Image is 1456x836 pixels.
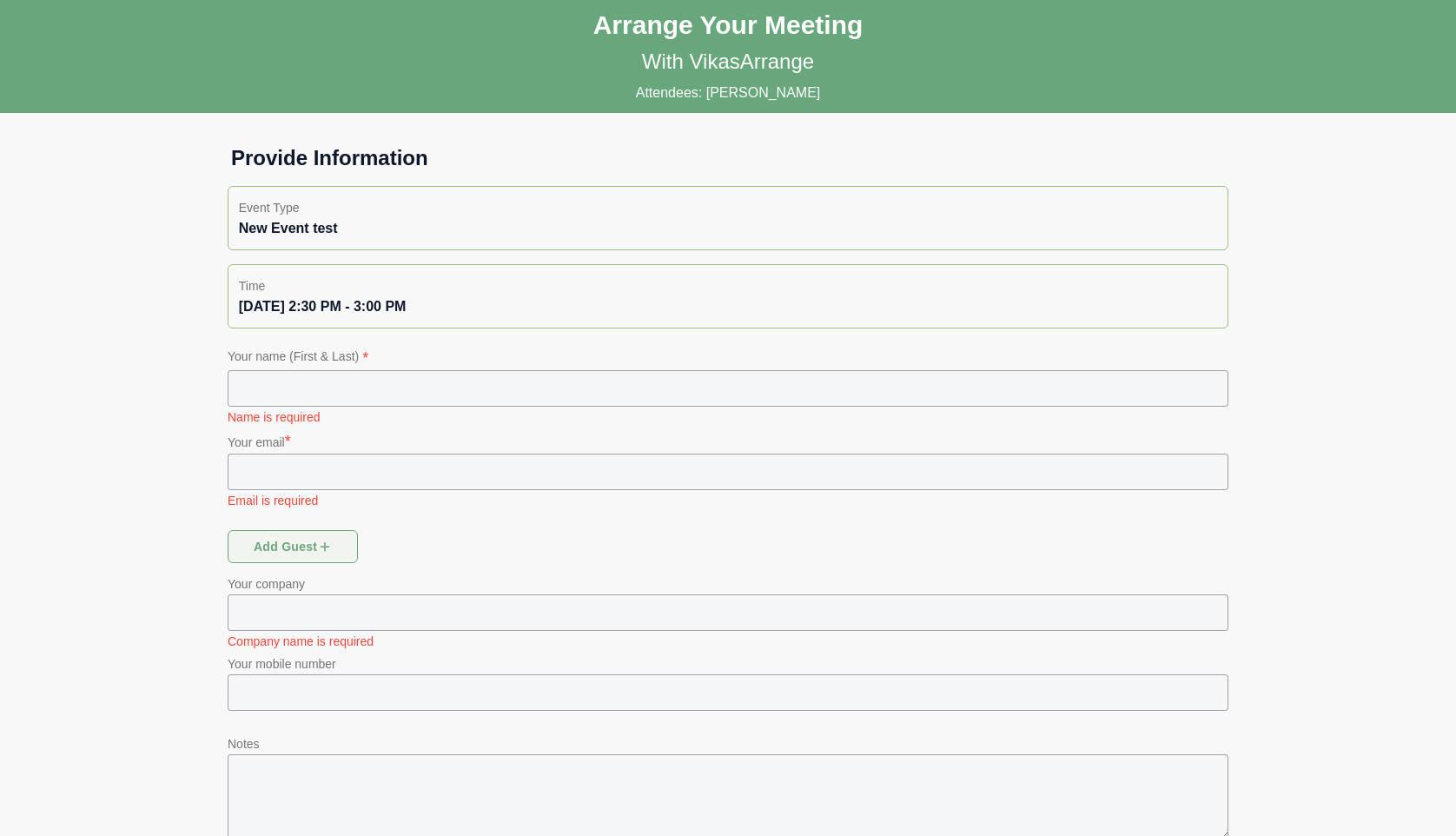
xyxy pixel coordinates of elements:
[228,733,1228,754] p: Notes
[253,530,334,563] span: Add guest
[228,654,1228,674] p: Your mobile number
[228,492,1228,509] p: Email is required
[636,83,821,103] p: Attendees: [PERSON_NAME]
[217,144,1239,172] h1: Provide Information
[239,275,1217,296] p: Time
[642,48,814,76] p: With VikasArrange
[228,408,1228,426] p: Name is required
[228,530,358,563] button: Add guest
[239,218,1217,239] div: New Event test
[239,296,1217,317] div: [DATE] 2:30 PM - 3:00 PM
[228,574,1228,594] p: Your company
[228,633,1228,650] p: Company name is required
[593,10,864,41] h1: Arrange Your Meeting
[228,429,1228,454] p: Your email
[239,197,1217,218] p: Event Type
[228,346,1228,370] p: Your name (First & Last)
